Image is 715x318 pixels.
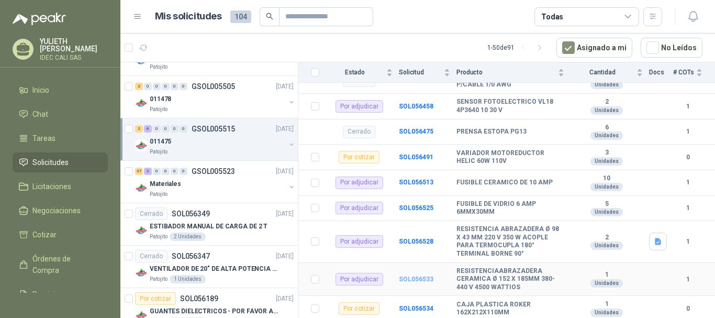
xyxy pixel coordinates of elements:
p: Patojito [150,275,167,283]
div: Unidades [590,279,623,288]
img: Company Logo [135,139,148,152]
b: 1 [673,275,702,284]
div: 1 Unidades [170,275,206,283]
div: Unidades [590,309,623,317]
div: Por cotizar [135,292,176,305]
div: Cerrado [343,126,375,138]
div: Unidades [590,81,623,89]
b: SENSOR FOTOELECTRICO VL18 4P3640 10 30 V [456,98,564,114]
a: SOL056533 [399,276,433,283]
p: YULIETH [PERSON_NAME] [40,38,108,52]
p: Patojito [150,148,167,156]
b: 3 [571,149,643,157]
div: 0 [162,168,170,175]
div: 0 [162,83,170,90]
span: Solicitud [399,69,442,76]
a: Licitaciones [13,177,108,196]
img: Company Logo [135,182,148,194]
p: SOL056349 [172,210,210,217]
div: 0 [153,83,161,90]
th: Docs [649,62,673,83]
a: CerradoSOL056347[DATE] Company LogoVENTILADOR DE 20" DE ALTA POTENCIA PARA ANCLAR A LA PAREDPatoj... [120,246,298,288]
a: 2 6 0 0 0 0 GSOL005515[DATE] Company Logo011475Patojito [135,123,296,156]
p: Patojito [150,190,167,199]
div: Por adjudicar [336,100,383,113]
span: Inicio [32,84,49,96]
th: Producto [456,62,571,83]
span: search [266,13,273,20]
b: FUSIBLE DE VIDRIO 6 AMP 6MMX30MM [456,200,564,216]
a: SOL056475 [399,128,433,135]
p: GSOL005515 [192,125,235,133]
b: PRENSA ESTOPA PG13 [456,128,527,136]
img: Logo peakr [13,13,66,25]
b: 1 [673,203,702,213]
div: Por adjudicar [336,235,383,248]
div: 0 [171,125,178,133]
div: 2 [135,125,143,133]
div: Todas [541,11,563,23]
a: CerradoSOL056349[DATE] Company LogoESTIBADOR MANUAL DE CARGA DE 2 TPatojito2 Unidades [120,203,298,246]
div: 0 [153,168,161,175]
b: VARIADOR MOTOREDUCTOR HELIC 60W 110V [456,149,564,166]
div: Por adjudicar [336,177,383,189]
th: Estado [326,62,399,83]
b: 1 [571,271,643,279]
b: 10 [571,174,643,183]
div: Por adjudicar [336,273,383,286]
a: SOL056513 [399,179,433,186]
a: Órdenes de Compra [13,249,108,280]
a: 37 3 0 0 0 0 GSOL005523[DATE] Company LogoMaterialesPatojito [135,165,296,199]
p: GUANTES DIELECTRICOS - POR FAVOR ADJUNTAR SU FICHA TECNICA [150,306,280,316]
div: 3 [144,168,152,175]
div: Por cotizar [339,302,379,315]
span: Estado [326,69,384,76]
div: Unidades [590,242,623,250]
div: Por adjudicar [336,202,383,214]
div: 0 [162,125,170,133]
a: SOL056491 [399,153,433,161]
p: IDEC CALI SAS [40,54,108,61]
span: Órdenes de Compra [32,253,98,276]
p: Patojito [150,233,167,241]
span: Licitaciones [32,181,71,192]
th: # COTs [673,62,715,83]
h1: Mis solicitudes [155,9,222,24]
p: Patojito [150,63,167,71]
a: SOL056528 [399,238,433,245]
span: Producto [456,69,556,76]
p: [DATE] [276,82,294,92]
p: [DATE] [276,124,294,134]
b: 0 [673,304,702,314]
div: 2 Unidades [170,233,206,241]
div: Unidades [590,183,623,191]
b: 2 [571,98,643,106]
b: 1 [673,178,702,188]
b: 1 [571,300,643,309]
a: Negociaciones [13,201,108,221]
div: Unidades [590,106,623,115]
a: Remisiones [13,284,108,304]
p: ESTIBADOR MANUAL DE CARGA DE 2 T [150,222,267,232]
img: Company Logo [135,267,148,279]
b: 2 [571,234,643,242]
div: 0 [171,83,178,90]
span: Remisiones [32,289,71,300]
div: Unidades [590,157,623,166]
p: SOL056347 [172,253,210,260]
p: SOL056189 [180,295,218,302]
img: Company Logo [135,97,148,109]
p: [DATE] [276,251,294,261]
a: SOL056525 [399,204,433,212]
b: 6 [571,124,643,132]
span: Cantidad [571,69,634,76]
p: GSOL005523 [192,168,235,175]
div: 0 [153,125,161,133]
div: Cerrado [135,250,167,262]
p: VENTILADOR DE 20" DE ALTA POTENCIA PARA ANCLAR A LA PARED [150,264,280,274]
a: SOL056534 [399,305,433,312]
